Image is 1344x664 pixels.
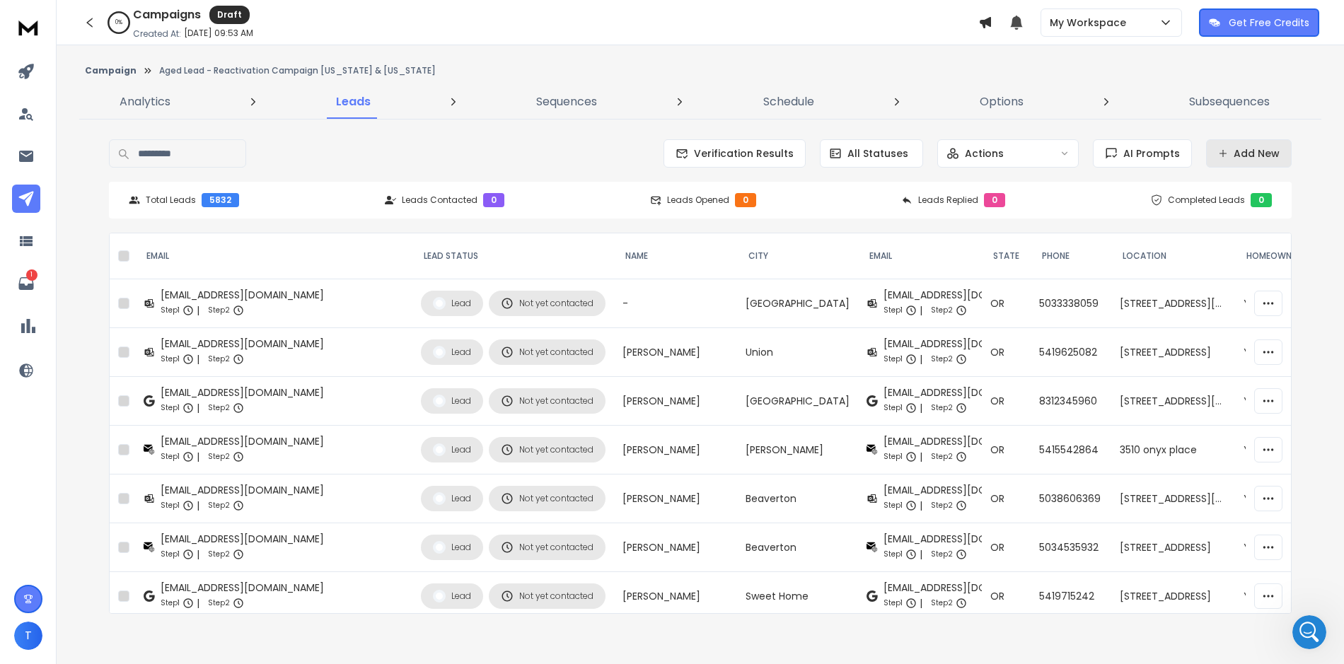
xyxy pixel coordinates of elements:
[208,352,230,366] p: Step 2
[115,18,122,27] p: 0 %
[146,194,196,206] p: Total Leads
[884,450,903,464] p: Step 1
[9,6,36,33] button: go back
[433,541,471,554] div: Lead
[14,622,42,650] button: T
[197,596,199,610] p: |
[85,65,137,76] button: Campaign
[11,326,272,368] div: Terence says…
[614,328,737,377] td: [PERSON_NAME]
[1031,426,1111,474] td: 5415542864
[884,385,1047,400] div: [EMAIL_ADDRESS][DOMAIN_NAME]
[884,352,903,366] p: Step 1
[1235,572,1312,621] td: YES
[172,101,260,115] div: For this campaign
[23,143,221,157] div: Hi [PERSON_NAME],
[884,532,1047,546] div: [EMAIL_ADDRESS][DOMAIN_NAME]
[197,499,199,513] p: |
[161,547,180,561] p: Step 1
[614,523,737,572] td: [PERSON_NAME]
[982,474,1031,523] td: OR
[11,368,232,427] div: Hey [PERSON_NAME], can you please specify the error faced? This will help us understand the issue...
[243,458,265,480] button: Send a message…
[931,303,953,318] p: Step 2
[69,7,161,18] h1: [PERSON_NAME]
[127,28,272,59] div: it is not pushing through
[884,483,1047,497] div: [EMAIL_ADDRESS][DOMAIN_NAME]
[208,499,230,513] p: Step 2
[1118,146,1180,161] span: AI Prompts
[737,572,858,621] td: Sweet Home
[1206,139,1292,168] button: Add New
[22,463,33,474] button: Emoji picker
[501,590,593,602] div: Not yet contacted
[11,134,232,248] div: Hi [PERSON_NAME],I just tried uploading the file on my end and it went through successfully. It l...
[412,233,614,279] th: LEAD STATUS
[1189,93,1270,110] p: Subsequences
[433,590,471,602] div: Lead
[737,233,858,279] th: CITY
[1199,8,1319,37] button: Get Free Credits
[982,572,1031,621] td: OR
[1111,572,1235,621] td: [STREET_ADDRESS]
[847,146,908,161] p: All Statuses
[982,426,1031,474] td: OR
[133,6,201,23] h1: Campaigns
[11,134,272,260] div: Raj says…
[763,93,814,110] p: Schedule
[208,450,230,464] p: Step 2
[145,269,260,284] div: Aged Leads..._valid.csv
[501,346,593,359] div: Not yet contacted
[920,547,922,561] p: |
[11,28,272,61] div: Terence says…
[483,193,504,207] div: 0
[528,85,606,119] a: Sequences
[501,492,593,505] div: Not yet contacted
[214,326,272,357] div: Thanks
[433,443,471,456] div: Lead
[161,93,272,124] div: For this campaign
[1229,16,1309,30] p: Get Free Credits
[197,547,199,561] p: |
[12,269,40,298] a: 1
[433,297,471,310] div: Lead
[209,6,250,24] div: Draft
[920,596,922,610] p: |
[161,499,180,513] p: Step 1
[1111,233,1235,279] th: location
[614,474,737,523] td: [PERSON_NAME]
[402,194,477,206] p: Leads Contacted
[161,483,324,497] div: [EMAIL_ADDRESS][DOMAIN_NAME]
[858,233,982,279] th: EMAIL
[23,157,221,240] div: I just tried uploading the file on my end and it went through successfully. It looks like the iss...
[79,303,260,317] div: Can you try uploading this one also?
[197,401,199,415] p: |
[1093,139,1192,168] button: AI Prompts
[931,499,953,513] p: Step 2
[45,463,56,474] button: Gif picker
[120,93,170,110] p: Analytics
[208,303,230,318] p: Step 2
[931,352,953,366] p: Step 2
[1292,615,1326,649] iframe: To enrich screen reader interactions, please activate Accessibility in Grammarly extension settings
[1111,474,1235,523] td: [STREET_ADDRESS][PERSON_NAME]
[614,572,737,621] td: [PERSON_NAME]
[737,279,858,328] td: [GEOGRAPHIC_DATA]
[884,337,1047,351] div: [EMAIL_ADDRESS][DOMAIN_NAME]
[159,65,436,76] p: Aged Lead - Reactivation Campaign [US_STATE] & [US_STATE]
[1031,377,1111,426] td: 8312345960
[884,303,903,318] p: Step 1
[614,377,737,426] td: [PERSON_NAME]
[202,193,239,207] div: 5832
[161,385,324,400] div: [EMAIL_ADDRESS][DOMAIN_NAME]
[208,596,230,610] p: Step 2
[161,288,324,302] div: [EMAIL_ADDRESS][DOMAIN_NAME]
[920,401,922,415] p: |
[111,85,179,119] a: Analytics
[197,450,199,464] p: |
[161,337,324,351] div: [EMAIL_ADDRESS][DOMAIN_NAME]
[614,426,737,474] td: [PERSON_NAME]
[225,334,260,349] div: Thanks
[1050,16,1132,30] p: My Workspace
